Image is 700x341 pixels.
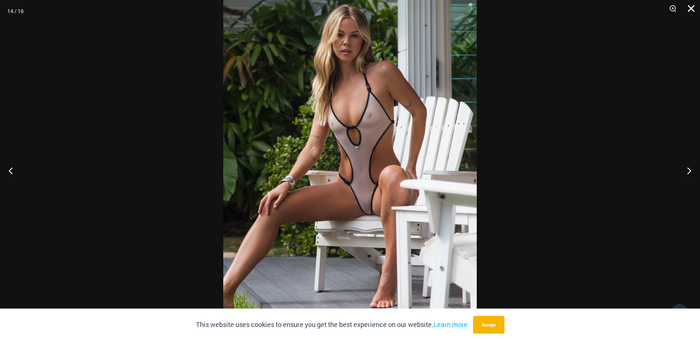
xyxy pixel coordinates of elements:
[672,152,700,189] button: Next
[196,319,468,330] p: This website uses cookies to ensure you get the best experience on our website.
[473,316,504,334] button: Accept
[7,6,24,17] div: 14 / 16
[434,320,468,329] a: Learn more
